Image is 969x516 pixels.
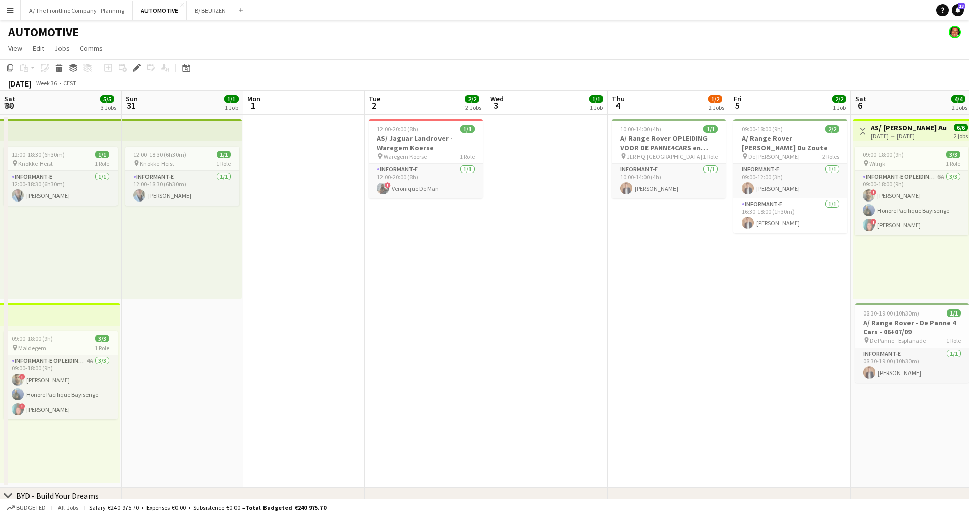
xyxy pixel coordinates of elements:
[80,44,103,53] span: Comms
[460,125,475,133] span: 1/1
[952,4,964,16] a: 13
[612,94,625,103] span: Thu
[245,504,326,511] span: Total Budgeted €240 975.70
[3,100,15,111] span: 30
[100,95,114,103] span: 5/5
[133,1,187,20] button: AUTOMOTIVE
[95,151,109,158] span: 1/1
[949,26,961,38] app-user-avatar: Peter Desart
[16,491,99,501] div: BYD - Build Your Dreams
[140,160,174,167] span: Knokke-Heist
[225,104,238,111] div: 1 Job
[369,164,483,198] app-card-role: Informant-e1/112:00-20:00 (8h)!Veronique De Man
[63,79,76,87] div: CEST
[247,94,260,103] span: Mon
[833,104,846,111] div: 1 Job
[18,160,53,167] span: Knokke-Heist
[732,100,742,111] span: 5
[95,335,109,342] span: 3/3
[125,171,239,206] app-card-role: Informant-e1/112:00-18:30 (6h30m)[PERSON_NAME]
[855,318,969,336] h3: A/ Range Rover - De Panne 4 Cars - 06+07/09
[465,104,481,111] div: 2 Jobs
[951,95,965,103] span: 4/4
[863,151,904,158] span: 09:00-18:00 (9h)
[954,124,968,131] span: 6/6
[733,198,847,233] app-card-role: Informant-e1/116:30-18:00 (1h30m)[PERSON_NAME]
[18,344,46,352] span: Maldegem
[855,147,968,235] app-job-card: 09:00-18:00 (9h)3/3 Wilrijk1 RoleInformant-e Opleiding - Formation6A3/309:00-18:00 (9h)![PERSON_N...
[28,42,48,55] a: Edit
[4,147,118,206] app-job-card: 12:00-18:30 (6h30m)1/1 Knokke-Heist1 RoleInformant-e1/112:00-18:30 (6h30m)[PERSON_NAME]
[627,153,702,160] span: JLR HQ [GEOGRAPHIC_DATA]
[76,42,107,55] a: Comms
[367,100,380,111] span: 2
[855,94,866,103] span: Sat
[870,189,876,195] span: !
[869,160,885,167] span: Wilrijk
[187,1,234,20] button: B/ BEURZEN
[101,104,116,111] div: 3 Jobs
[8,24,79,40] h1: AUTOMOTIVE
[733,119,847,233] app-job-card: 09:00-18:00 (9h)2/2A/ Range Rover [PERSON_NAME] Du Zoute De [PERSON_NAME]2 RolesInformant-e1/109:...
[733,94,742,103] span: Fri
[5,502,47,513] button: Budgeted
[465,95,479,103] span: 2/2
[224,95,239,103] span: 1/1
[958,3,965,9] span: 13
[946,337,961,345] span: 1 Role
[590,104,603,111] div: 1 Job
[369,94,380,103] span: Tue
[377,125,418,133] span: 12:00-20:00 (8h)
[50,42,74,55] a: Jobs
[954,131,968,140] div: 2 jobs
[947,309,961,317] span: 1/1
[709,104,724,111] div: 2 Jobs
[56,504,80,511] span: All jobs
[16,504,46,511] span: Budgeted
[733,164,847,198] app-card-role: Informant-e1/109:00-12:00 (3h)[PERSON_NAME]
[33,44,44,53] span: Edit
[612,119,726,198] div: 10:00-14:00 (4h)1/1A/ Range Rover OPLEIDING VOOR DE PANNE4CARS en [PERSON_NAME] Du Zoute en JLR H...
[742,125,783,133] span: 09:00-18:00 (9h)
[612,134,726,152] h3: A/ Range Rover OPLEIDING VOOR DE PANNE4CARS en [PERSON_NAME] Du Zoute en
[490,94,504,103] span: Wed
[703,125,718,133] span: 1/1
[870,337,926,345] span: De Panne - Esplanade
[4,42,26,55] a: View
[369,134,483,152] h3: AS/ Jaguar Landrover - Waregem Koerse
[384,153,427,160] span: Waregem Koerse
[620,125,661,133] span: 10:00-14:00 (4h)
[460,153,475,160] span: 1 Role
[871,123,947,132] h3: AS/ [PERSON_NAME] Automotive - NIO lanceringsweekend - 30-31/08, 06-07/09 en 13-14/09
[369,119,483,198] app-job-card: 12:00-20:00 (8h)1/1AS/ Jaguar Landrover - Waregem Koerse Waregem Koerse1 RoleInformant-e1/112:00-...
[612,164,726,198] app-card-role: Informant-e1/110:00-14:00 (4h)[PERSON_NAME]
[733,134,847,152] h3: A/ Range Rover [PERSON_NAME] Du Zoute
[855,171,968,235] app-card-role: Informant-e Opleiding - Formation6A3/309:00-18:00 (9h)![PERSON_NAME]Honore Pacifique Bayisenge![P...
[748,153,800,160] span: De [PERSON_NAME]
[246,100,260,111] span: 1
[870,219,876,225] span: !
[952,104,967,111] div: 2 Jobs
[4,331,118,419] app-job-card: 09:00-18:00 (9h)3/3 Maldegem1 RoleInformant-e Opleiding - Formation4A3/309:00-18:00 (9h)![PERSON_...
[19,374,25,380] span: !
[855,303,969,383] app-job-card: 08:30-19:00 (10h30m)1/1A/ Range Rover - De Panne 4 Cars - 06+07/09 De Panne - Esplanade1 RoleInfo...
[385,182,391,188] span: !
[946,151,960,158] span: 3/3
[95,160,109,167] span: 1 Role
[216,160,231,167] span: 1 Role
[124,100,138,111] span: 31
[12,151,65,158] span: 12:00-18:30 (6h30m)
[4,94,15,103] span: Sat
[854,100,866,111] span: 6
[822,153,839,160] span: 2 Roles
[610,100,625,111] span: 4
[21,1,133,20] button: A/ The Frontline Company - Planning
[125,147,239,206] app-job-card: 12:00-18:30 (6h30m)1/1 Knokke-Heist1 RoleInformant-e1/112:00-18:30 (6h30m)[PERSON_NAME]
[95,344,109,352] span: 1 Role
